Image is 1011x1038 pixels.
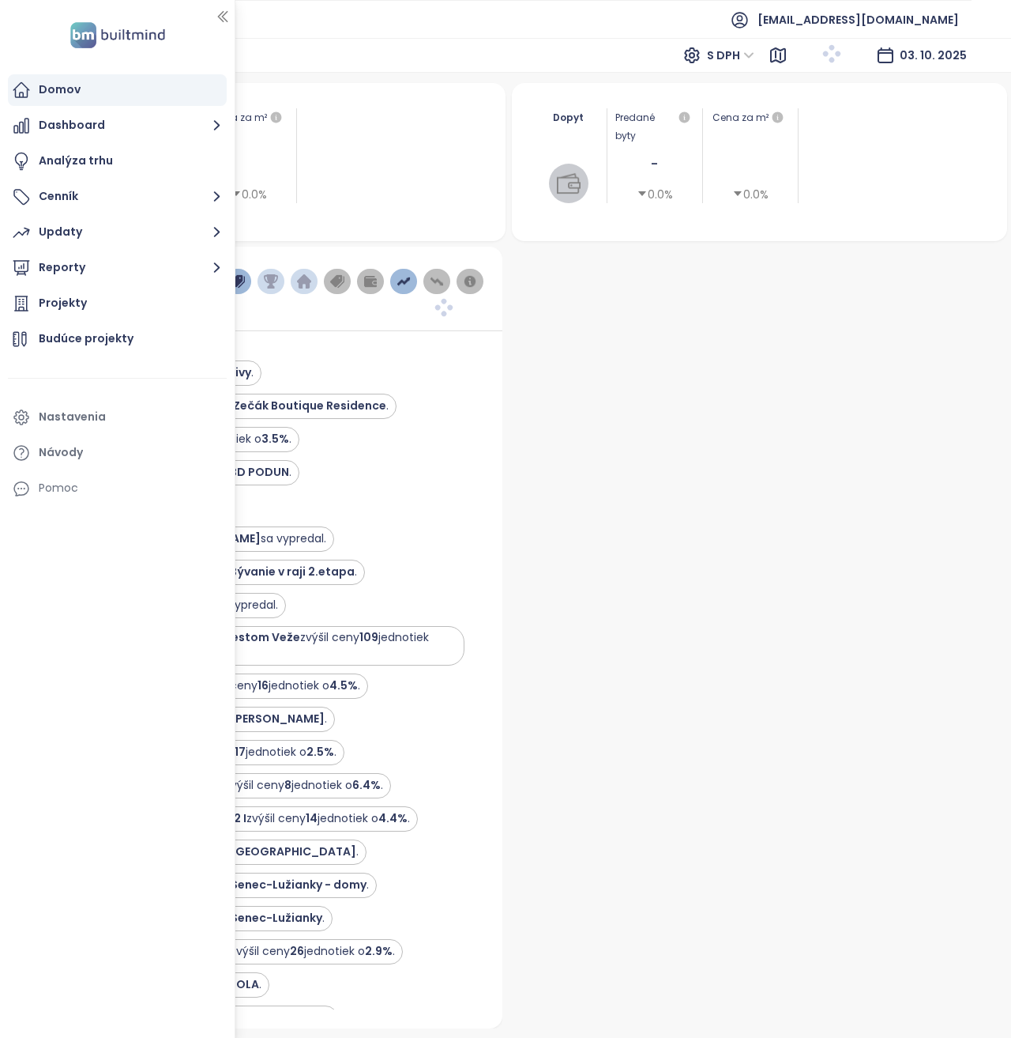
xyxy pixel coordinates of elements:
[230,564,355,579] strong: Bývanie v raji 2.etapa
[8,74,227,106] a: Domov
[330,274,344,289] img: price-tag-grey.png
[637,188,648,199] span: caret-down
[363,274,378,289] img: wallet-dark-grey.png
[261,431,289,447] strong: 3.5%
[359,629,378,645] strong: 109
[711,108,790,127] div: Cena za m²
[39,80,81,100] div: Domov
[757,1,959,39] span: [EMAIL_ADDRESS][DOMAIN_NAME]
[284,777,291,793] strong: 8
[230,364,251,380] strong: Livy
[306,810,318,826] strong: 14
[365,943,393,959] strong: 2.9%
[231,976,259,992] strong: LOLA
[66,19,170,51] img: logo
[557,172,581,195] img: wallet
[100,943,395,960] div: Projekt zvýšil ceny jednotiek o .
[8,217,227,248] button: Updaty
[231,877,366,893] strong: Senec-Lužianky - domy
[39,478,78,498] div: Pomoc
[290,943,304,959] strong: 26
[231,910,322,926] strong: Senec-Lužianky
[637,186,673,203] div: 0.0%
[306,744,334,760] strong: 2.5%
[539,108,599,126] div: Dopyt
[297,274,311,289] img: home-dark-blue.png
[230,844,356,859] strong: [GEOGRAPHIC_DATA]
[211,108,267,127] div: Cena za m²
[352,777,381,793] strong: 6.4%
[235,744,246,760] strong: 17
[100,777,383,794] div: Projekt zvýšil ceny jednotiek o .
[8,323,227,355] a: Budúce projekty
[378,810,408,826] strong: 4.4%
[8,252,227,284] button: Reporty
[732,188,743,199] span: caret-down
[257,678,269,693] strong: 16
[231,186,267,203] div: 0.0%
[39,329,133,349] div: Budúce projekty
[39,151,113,171] div: Analýza trhu
[615,153,694,176] div: -
[39,443,83,462] div: Návody
[100,810,410,827] div: Projekt zvýšil ceny jednotiek o .
[8,145,227,177] a: Analýza trhu
[39,293,87,313] div: Projekty
[8,473,227,504] div: Pomoc
[39,222,82,242] div: Updaty
[707,43,754,67] span: S DPH
[103,398,389,414] div: Pridali sme nový projekt .
[100,629,457,662] div: Projekt zvýšil ceny jednotiek o .
[8,437,227,469] a: Návody
[463,274,477,289] img: information-circle.png
[397,274,411,289] img: price-increases.png
[231,274,245,289] img: price-tag-dark-blue.png
[900,47,967,63] span: 03. 10. 2025
[233,398,386,413] strong: Zečák Boutique Residence
[8,181,227,213] button: Cenník
[8,288,227,319] a: Projekty
[8,402,227,433] a: Nastavenia
[732,186,769,203] div: 0.0%
[430,274,444,289] img: price-decreases.png
[230,711,325,727] strong: [PERSON_NAME]
[329,678,358,693] strong: 4.5%
[615,108,694,145] div: Predané byty
[39,407,106,427] div: Nastavenia
[264,274,278,289] img: trophy-dark-blue.png
[8,110,227,142] button: Dashboard
[230,464,289,480] strong: BD PODUN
